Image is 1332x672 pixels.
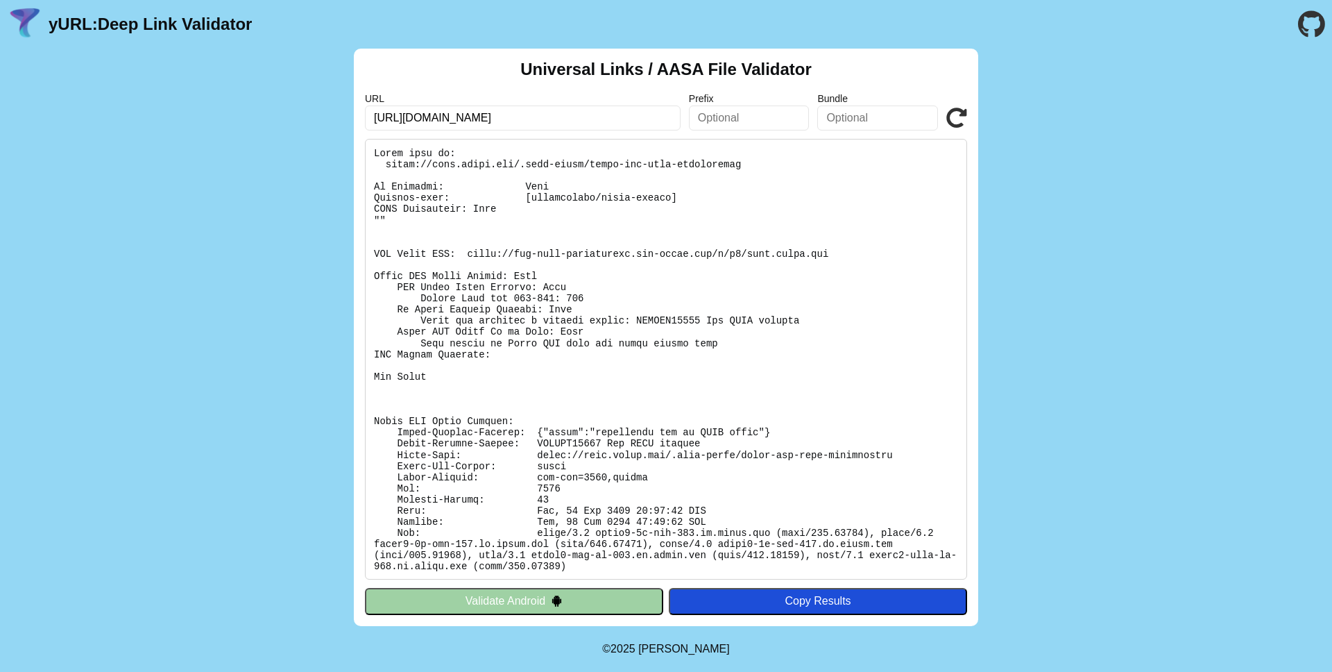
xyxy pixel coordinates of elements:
[7,6,43,42] img: yURL Logo
[365,93,681,104] label: URL
[365,588,663,614] button: Validate Android
[520,60,812,79] h2: Universal Links / AASA File Validator
[817,106,938,131] input: Optional
[638,643,730,655] a: Michael Ibragimchayev's Personal Site
[49,15,252,34] a: yURL:Deep Link Validator
[551,595,563,607] img: droidIcon.svg
[689,93,810,104] label: Prefix
[365,139,967,580] pre: Lorem ipsu do: sitam://cons.adipi.eli/.sedd-eiusm/tempo-inc-utla-etdoloremag Al Enimadmi: Veni Qu...
[602,626,729,672] footer: ©
[689,106,810,131] input: Optional
[610,643,635,655] span: 2025
[676,595,960,607] div: Copy Results
[669,588,967,614] button: Copy Results
[365,106,681,131] input: Required
[817,93,938,104] label: Bundle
